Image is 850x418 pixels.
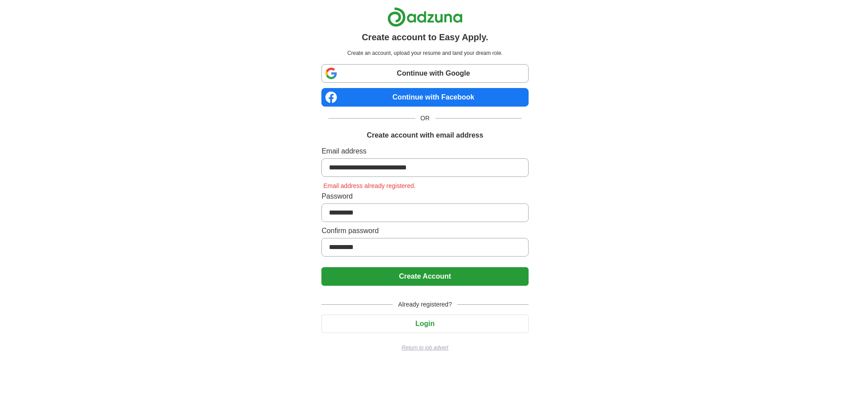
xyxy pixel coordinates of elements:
[321,191,528,202] label: Password
[393,300,457,309] span: Already registered?
[367,130,483,141] h1: Create account with email address
[321,344,528,352] a: Return to job advert
[415,114,435,123] span: OR
[321,267,528,286] button: Create Account
[321,320,528,327] a: Login
[321,182,417,189] span: Email address already registered.
[323,49,526,57] p: Create an account, upload your resume and land your dream role.
[362,31,488,44] h1: Create account to Easy Apply.
[321,146,528,157] label: Email address
[321,64,528,83] a: Continue with Google
[321,226,528,236] label: Confirm password
[387,7,463,27] img: Adzuna logo
[321,314,528,333] button: Login
[321,88,528,107] a: Continue with Facebook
